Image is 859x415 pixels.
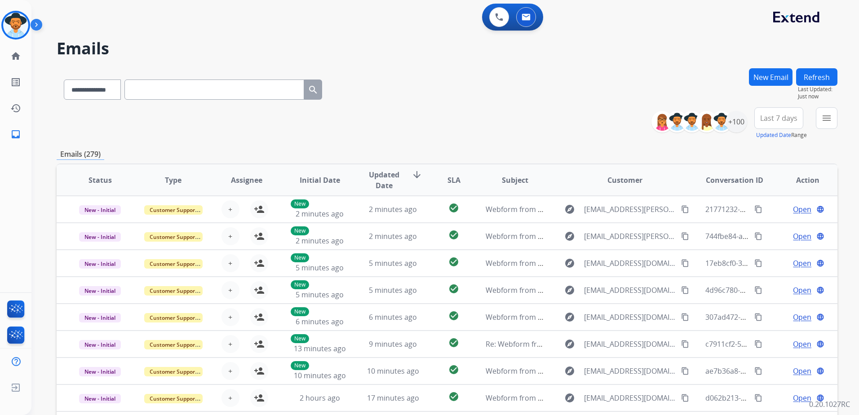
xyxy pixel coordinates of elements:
span: c7911cf2-50cf-4696-9bce-d91c19a27d09 [705,339,839,349]
span: Open [793,258,811,269]
button: + [221,200,239,218]
span: New - Initial [79,394,121,403]
span: New - Initial [79,313,121,322]
mat-icon: content_copy [754,286,762,294]
span: Open [793,312,811,322]
p: New [291,361,309,370]
span: [EMAIL_ADDRESS][DOMAIN_NAME] [584,393,676,403]
p: New [291,199,309,208]
span: Customer Support [144,394,203,403]
span: Open [793,231,811,242]
span: Open [793,339,811,349]
mat-icon: explore [564,204,575,215]
span: Last 7 days [760,116,797,120]
mat-icon: content_copy [681,286,689,294]
span: Customer Support [144,286,203,296]
span: Webform from [EMAIL_ADDRESS][DOMAIN_NAME] on [DATE] [486,258,689,268]
span: + [228,339,232,349]
span: [EMAIL_ADDRESS][DOMAIN_NAME] [584,366,676,376]
mat-icon: content_copy [681,259,689,267]
span: Open [793,393,811,403]
mat-icon: content_copy [754,205,762,213]
mat-icon: language [816,259,824,267]
mat-icon: explore [564,285,575,296]
mat-icon: person_add [254,231,265,242]
span: Last Updated: [798,86,837,93]
button: + [221,335,239,353]
span: 10 minutes ago [294,371,346,380]
button: + [221,254,239,272]
p: New [291,253,309,262]
span: Updated Date [364,169,404,191]
mat-icon: content_copy [754,232,762,240]
span: 9 minutes ago [369,339,417,349]
mat-icon: check_circle [448,203,459,213]
span: 6 minutes ago [296,317,344,327]
mat-icon: content_copy [681,205,689,213]
span: Customer Support [144,313,203,322]
mat-icon: explore [564,231,575,242]
mat-icon: content_copy [681,313,689,321]
mat-icon: content_copy [681,340,689,348]
span: + [228,393,232,403]
span: 5 minutes ago [369,258,417,268]
span: + [228,312,232,322]
p: New [291,280,309,289]
span: 4d96c780-ebfc-4378-9d72-2708138290db [705,285,843,295]
span: Customer Support [144,205,203,215]
mat-icon: list_alt [10,77,21,88]
mat-icon: content_copy [754,259,762,267]
mat-icon: language [816,367,824,375]
span: 2 minutes ago [296,236,344,246]
span: New - Initial [79,340,121,349]
mat-icon: explore [564,312,575,322]
mat-icon: check_circle [448,283,459,294]
mat-icon: language [816,232,824,240]
span: Status [89,175,112,185]
span: 17 minutes ago [367,393,419,403]
span: + [228,258,232,269]
button: + [221,308,239,326]
mat-icon: check_circle [448,391,459,402]
button: New Email [749,68,793,86]
span: Open [793,285,811,296]
span: Customer Support [144,232,203,242]
span: Conversation ID [706,175,763,185]
span: Initial Date [300,175,340,185]
span: Customer [607,175,642,185]
mat-icon: inbox [10,129,21,140]
span: + [228,366,232,376]
mat-icon: content_copy [681,394,689,402]
mat-icon: explore [564,339,575,349]
mat-icon: person_add [254,285,265,296]
span: Customer Support [144,340,203,349]
span: Customer Support [144,259,203,269]
p: New [291,307,309,316]
mat-icon: person_add [254,339,265,349]
span: [EMAIL_ADDRESS][DOMAIN_NAME] [584,285,676,296]
span: Open [793,204,811,215]
span: New - Initial [79,205,121,215]
mat-icon: person_add [254,204,265,215]
span: Open [793,366,811,376]
span: New - Initial [79,232,121,242]
button: + [221,227,239,245]
button: + [221,362,239,380]
mat-icon: history [10,103,21,114]
span: + [228,285,232,296]
span: 5 minutes ago [369,285,417,295]
span: New - Initial [79,286,121,296]
mat-icon: content_copy [754,394,762,402]
span: 6 minutes ago [369,312,417,322]
button: + [221,281,239,299]
mat-icon: language [816,313,824,321]
mat-icon: person_add [254,258,265,269]
span: Just now [798,93,837,100]
mat-icon: content_copy [681,367,689,375]
span: [EMAIL_ADDRESS][DOMAIN_NAME] [584,339,676,349]
span: Webform from [EMAIL_ADDRESS][PERSON_NAME][DOMAIN_NAME] on [DATE] [486,204,745,214]
span: Type [165,175,182,185]
span: Subject [502,175,528,185]
th: Action [764,164,837,196]
span: [EMAIL_ADDRESS][DOMAIN_NAME] [584,258,676,269]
